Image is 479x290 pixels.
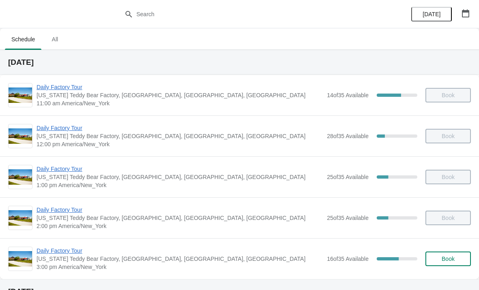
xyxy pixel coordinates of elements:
[411,7,452,21] button: [DATE]
[327,215,369,221] span: 25 of 35 Available
[136,7,359,21] input: Search
[442,256,455,262] span: Book
[37,222,323,230] span: 2:00 pm America/New_York
[37,165,323,173] span: Daily Factory Tour
[37,99,323,107] span: 11:00 am America/New_York
[423,11,440,17] span: [DATE]
[37,255,323,263] span: [US_STATE] Teddy Bear Factory, [GEOGRAPHIC_DATA], [GEOGRAPHIC_DATA], [GEOGRAPHIC_DATA]
[37,173,323,181] span: [US_STATE] Teddy Bear Factory, [GEOGRAPHIC_DATA], [GEOGRAPHIC_DATA], [GEOGRAPHIC_DATA]
[9,128,32,144] img: Daily Factory Tour | Vermont Teddy Bear Factory, Shelburne Road, Shelburne, VT, USA | 12:00 pm Am...
[37,181,323,189] span: 1:00 pm America/New_York
[327,256,369,262] span: 16 of 35 Available
[8,58,471,66] h2: [DATE]
[327,92,369,98] span: 14 of 35 Available
[37,206,323,214] span: Daily Factory Tour
[327,174,369,180] span: 25 of 35 Available
[45,32,65,47] span: All
[9,169,32,185] img: Daily Factory Tour | Vermont Teddy Bear Factory, Shelburne Road, Shelburne, VT, USA | 1:00 pm Ame...
[37,132,323,140] span: [US_STATE] Teddy Bear Factory, [GEOGRAPHIC_DATA], [GEOGRAPHIC_DATA], [GEOGRAPHIC_DATA]
[37,91,323,99] span: [US_STATE] Teddy Bear Factory, [GEOGRAPHIC_DATA], [GEOGRAPHIC_DATA], [GEOGRAPHIC_DATA]
[37,247,323,255] span: Daily Factory Tour
[327,133,369,139] span: 28 of 35 Available
[9,251,32,267] img: Daily Factory Tour | Vermont Teddy Bear Factory, Shelburne Road, Shelburne, VT, USA | 3:00 pm Ame...
[9,87,32,103] img: Daily Factory Tour | Vermont Teddy Bear Factory, Shelburne Road, Shelburne, VT, USA | 11:00 am Am...
[5,32,41,47] span: Schedule
[37,83,323,91] span: Daily Factory Tour
[9,210,32,226] img: Daily Factory Tour | Vermont Teddy Bear Factory, Shelburne Road, Shelburne, VT, USA | 2:00 pm Ame...
[37,263,323,271] span: 3:00 pm America/New_York
[37,124,323,132] span: Daily Factory Tour
[425,252,471,266] button: Book
[37,140,323,148] span: 12:00 pm America/New_York
[37,214,323,222] span: [US_STATE] Teddy Bear Factory, [GEOGRAPHIC_DATA], [GEOGRAPHIC_DATA], [GEOGRAPHIC_DATA]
